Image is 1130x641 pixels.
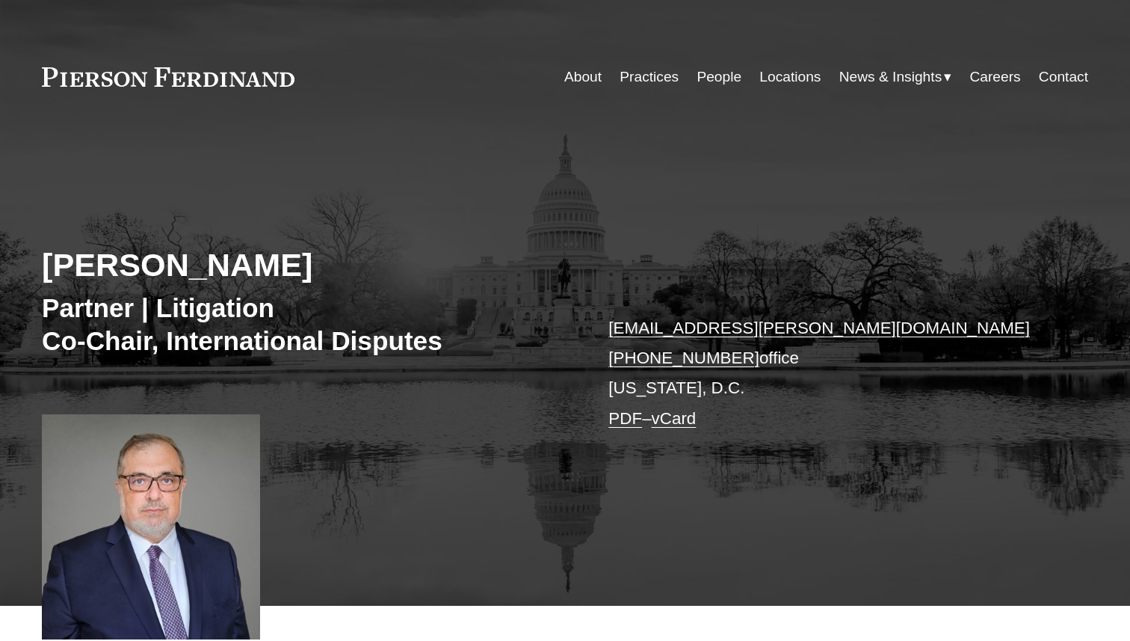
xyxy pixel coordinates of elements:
p: office [US_STATE], D.C. – [608,313,1044,434]
span: News & Insights [839,64,942,91]
h3: Partner | Litigation Co-Chair, International Disputes [42,292,565,357]
a: About [564,63,602,91]
a: Practices [620,63,679,91]
a: PDF [608,409,642,428]
a: [EMAIL_ADDRESS][PERSON_NAME][DOMAIN_NAME] [608,319,1030,337]
a: folder dropdown [839,63,952,91]
a: Locations [759,63,821,91]
a: vCard [652,409,697,428]
a: [PHONE_NUMBER] [608,349,759,367]
h2: [PERSON_NAME] [42,245,565,284]
a: Careers [969,63,1020,91]
a: People [697,63,741,91]
a: Contact [1039,63,1088,91]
